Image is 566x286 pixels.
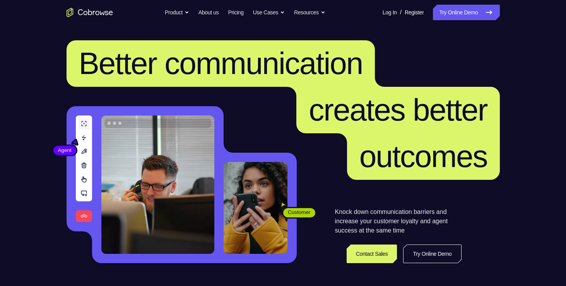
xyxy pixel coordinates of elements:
button: Resources [294,5,325,20]
a: Pricing [228,5,243,20]
a: Try Online Demo [403,245,461,263]
img: A customer support agent talking on the phone [101,115,214,254]
button: Use Cases [253,5,285,20]
button: Product [165,5,189,20]
p: Knock down communication barriers and increase your customer loyalty and agent success at the sam... [335,207,462,235]
a: Try Online Demo [433,5,499,20]
img: A customer holding their phone [224,162,287,254]
span: Better communication [79,46,363,81]
a: Go to the home page [67,8,113,17]
span: outcomes [359,139,487,174]
a: About us [198,5,219,20]
a: Contact Sales [347,245,397,263]
a: Register [405,5,424,20]
a: Log In [383,5,397,20]
span: / [400,8,402,17]
span: creates better [309,93,487,127]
